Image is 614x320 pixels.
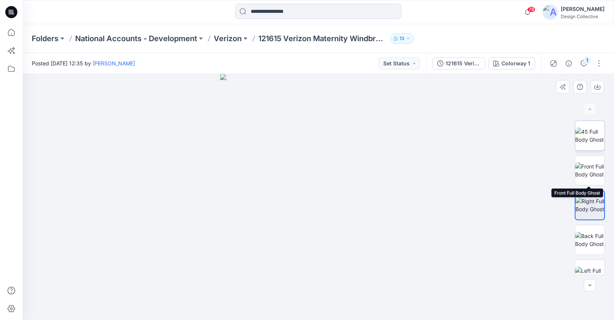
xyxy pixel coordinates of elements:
[561,5,605,14] div: [PERSON_NAME]
[446,59,480,68] div: 121615 Verizon Maternity Windbreaker
[32,59,135,67] span: Posted [DATE] 12:35 by
[400,34,404,43] p: 13
[432,57,485,70] button: 121615 Verizon Maternity Windbreaker
[563,57,575,70] button: Details
[543,5,558,20] img: avatar
[93,60,135,66] a: [PERSON_NAME]
[575,128,605,144] img: 45 Full Body Ghost
[561,14,605,19] div: Design Collective
[390,33,414,44] button: 13
[258,33,387,44] p: 121615 Verizon Maternity Windbreaker
[583,57,591,64] div: 1
[75,33,197,44] a: National Accounts - Development
[501,59,530,68] div: Colorway 1
[220,74,417,320] img: eyJhbGciOiJIUzI1NiIsImtpZCI6IjAiLCJzbHQiOiJzZXMiLCJ0eXAiOiJKV1QifQ.eyJkYXRhIjp7InR5cGUiOiJzdG9yYW...
[214,33,242,44] a: Verizon
[32,33,59,44] a: Folders
[575,232,605,248] img: Back Full Body Ghost
[578,57,590,70] button: 1
[488,57,535,70] button: Colorway 1
[527,6,535,12] span: 78
[575,197,604,213] img: Right Full Body Ghost
[575,162,605,178] img: Front Full Body Ghost
[575,267,605,283] img: Left Full Body Ghost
